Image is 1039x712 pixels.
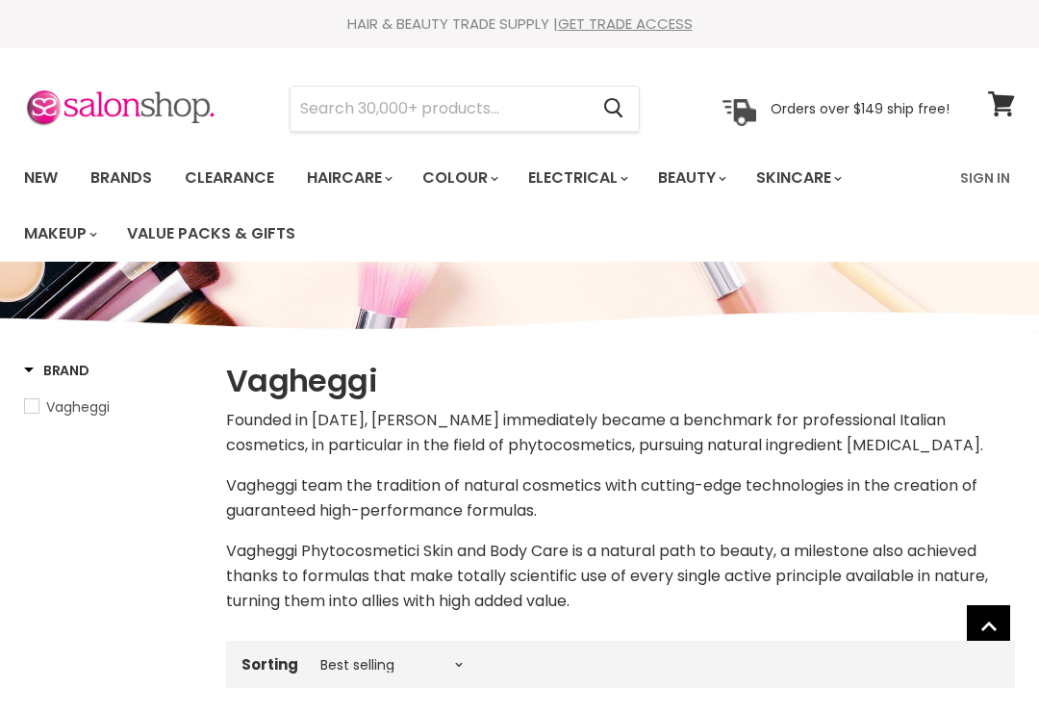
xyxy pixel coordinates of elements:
h1: Vagheggi [226,361,1015,401]
a: Vagheggi [24,396,202,418]
a: Sign In [949,158,1022,198]
p: Founded in [DATE], [PERSON_NAME] immediately became a benchmark for professional Italian cosmetic... [226,408,1015,458]
a: New [10,158,72,198]
a: Electrical [514,158,640,198]
a: Brands [76,158,166,198]
input: Search [291,87,588,131]
a: Value Packs & Gifts [113,214,310,254]
button: Search [588,87,639,131]
a: Skincare [742,158,853,198]
h3: Brand [24,361,89,380]
a: Clearance [170,158,289,198]
span: Vagheggi [46,397,110,417]
a: Makeup [10,214,109,254]
label: Sorting [241,656,298,673]
p: Vagheggi team the tradition of natural cosmetics with cutting-edge technologies in the creation o... [226,473,1015,523]
span: Vagheggi Phytocosmetici Skin and Body Care is a natural path to beauty, a milestone also achieved... [226,540,988,612]
ul: Main menu [10,150,949,262]
a: GET TRADE ACCESS [558,13,693,34]
p: Orders over $149 ship free! [771,99,950,116]
a: Haircare [292,158,404,198]
a: Colour [408,158,510,198]
form: Product [290,86,640,132]
a: Beauty [644,158,738,198]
